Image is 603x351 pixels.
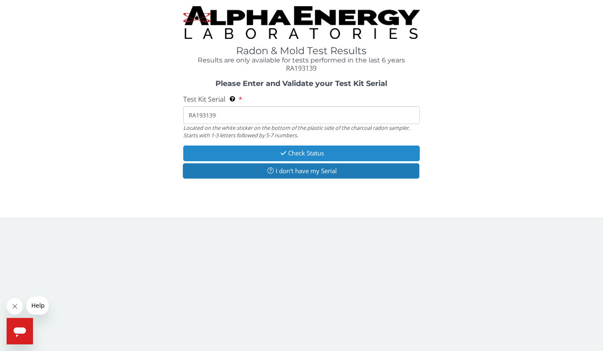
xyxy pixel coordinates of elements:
strong: Please Enter and Validate your Test Kit Serial [215,79,387,88]
iframe: Message from company [26,296,49,315]
h4: Results are only available for tests performed in the last 6 years [183,57,419,64]
button: Check Status [183,146,419,161]
img: TightCrop.jpg [183,6,419,39]
h1: Radon & Mold Test Results [183,45,419,56]
span: Test Kit Serial [183,95,225,104]
iframe: Button to launch messaging window [7,318,33,344]
button: I don't have my Serial [183,163,419,179]
iframe: Close message [7,298,23,315]
span: RA193139 [286,64,317,73]
div: Located on the white sticker on the bottom of the plastic side of the charcoal radon sampler. Sta... [183,124,419,139]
